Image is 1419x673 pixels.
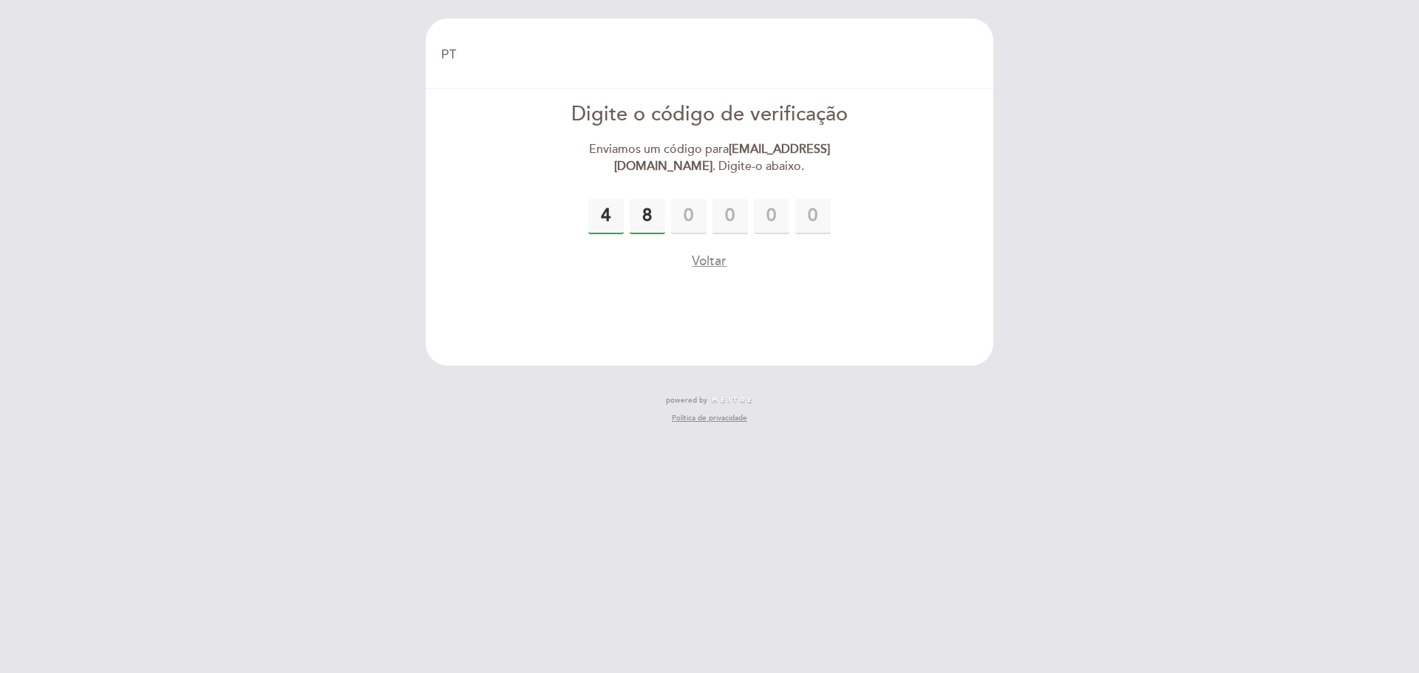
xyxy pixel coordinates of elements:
[795,199,831,234] input: 0
[671,199,707,234] input: 0
[666,395,707,406] span: powered by
[540,141,879,175] div: Enviamos um código para . Digite-o abaixo.
[588,199,624,234] input: 0
[614,142,830,174] strong: [EMAIL_ADDRESS][DOMAIN_NAME]
[630,199,665,234] input: 0
[672,413,747,423] a: Política de privacidade
[711,397,753,404] img: MEITRE
[540,100,879,129] div: Digite o código de verificação
[754,199,789,234] input: 0
[666,395,753,406] a: powered by
[692,252,726,270] button: Voltar
[712,199,748,234] input: 0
